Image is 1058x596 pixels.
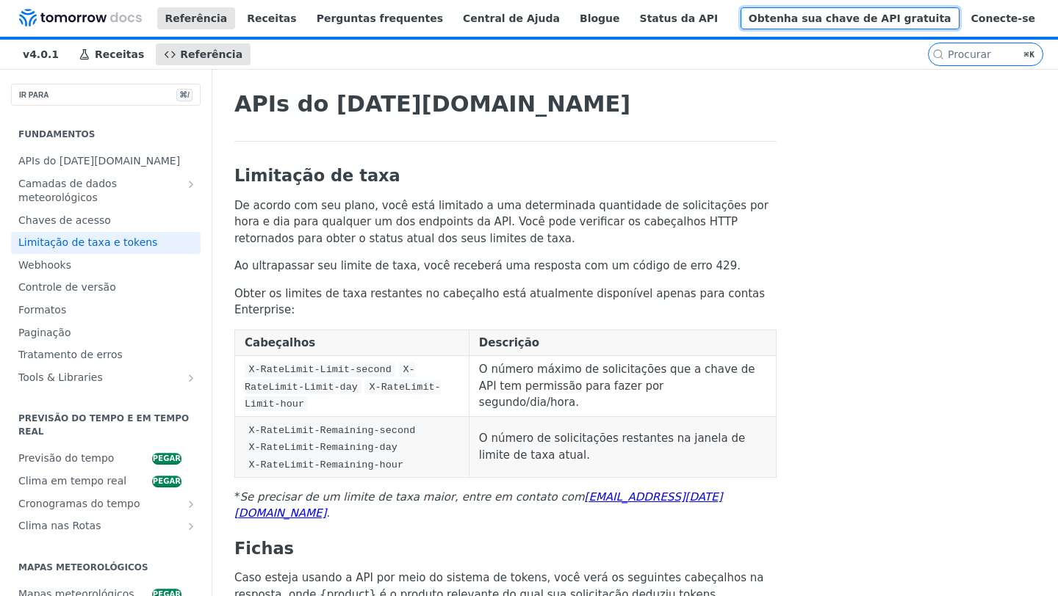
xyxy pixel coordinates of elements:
font: pegar [153,477,181,485]
font: Conecte-se [971,12,1035,24]
a: Limitação de taxa e tokens [11,232,201,254]
a: Previsão do tempopegar [11,448,201,470]
font: Chaves de acesso [18,214,111,226]
font: O número máximo de solicitações que a chave de API tem permissão para fazer por segundo/dia/hora. [479,363,755,409]
font: Camadas de dados meteorológicos [18,178,117,204]
font: Cabeçalhos [245,336,315,349]
a: APIs do [DATE][DOMAIN_NAME] [11,150,201,172]
a: Referência [157,7,236,29]
a: Formatos [11,299,201,321]
font: APIs do [DATE][DOMAIN_NAME] [18,155,180,167]
font: Formatos [18,304,66,316]
a: Receitas [71,43,152,65]
a: Paginação [11,322,201,344]
font: Paginação [18,327,71,338]
a: Cronogramas do tempoMostrar subpáginas para Cronogramas do Tempo [11,493,201,515]
font: Se precisar de um limite de taxa maior, entre em contato com [240,490,585,504]
font: Receitas [95,48,144,60]
span: X-RateLimit-Remaining-second [248,425,415,436]
font: Referência [165,12,228,24]
span: Tools & Libraries [18,371,181,385]
a: Perguntas frequentes [309,7,451,29]
button: Mostrar subpáginas para Cronogramas do Tempo [185,498,197,510]
font: Obtenha sua chave de API gratuita [749,12,951,24]
font: Receitas [247,12,296,24]
font: Central de Ajuda [463,12,560,24]
font: Fichas [234,539,294,558]
font: Mapas meteorológicos [18,562,148,573]
kbd: ⌘K [1021,47,1039,62]
img: Documentação da API do clima do Tomorrow.io [19,9,142,26]
svg: Procurar [932,48,944,60]
span: X-RateLimit-Limit-hour [245,381,441,409]
a: Central de Ajuda [455,7,568,29]
font: Clima em tempo real [18,475,126,487]
font: Previsão do tempo [18,452,114,464]
a: Status da API [632,7,727,29]
font: Previsão do tempo e em tempo real [18,413,189,437]
a: Referência [156,43,251,65]
a: Conecte-se [963,7,1043,29]
font: Cronogramas do tempo [18,498,140,509]
font: De acordo com seu plano, você está limitado a uma determinada quantidade de solicitações por hora... [234,199,769,245]
a: Blogue [572,7,628,29]
font: Fundamentos [18,129,95,139]
font: Limitação de taxa e tokens [18,236,157,248]
font: Descrição [479,336,539,349]
font: . [326,506,330,520]
button: Mostrar subpáginas para Camadas de Dados Meteorológicos [185,178,197,190]
font: Blogue [580,12,620,24]
button: Show subpages for Tools & Libraries [185,372,197,384]
font: Perguntas frequentes [317,12,443,24]
font: pegar [153,454,181,462]
font: Referência [180,48,242,60]
font: Clima nas Rotas [18,520,101,531]
a: Clima em tempo realpegar [11,470,201,493]
font: Status da API [640,12,719,24]
button: Mostrar subpáginas para Clima em Rotas [185,520,197,532]
font: Webhooks [18,259,71,271]
button: IR PARA⌘/ [11,84,201,106]
font: Tratamento de erros [18,349,123,360]
a: Clima nas RotasMostrar subpáginas para Clima em Rotas [11,515,201,537]
font: ⌘/ [179,90,190,99]
a: Webhooks [11,255,201,277]
a: Receitas [239,7,304,29]
font: IR PARA [19,91,48,99]
a: Chaves de acesso [11,210,201,232]
span: X-RateLimit-Remaining-day [248,442,397,453]
font: Limitação de taxa [234,166,400,185]
font: v4.0.1 [23,48,59,60]
a: Tratamento de erros [11,344,201,366]
span: X-RateLimit-Remaining-hour [248,459,403,470]
font: APIs do [DATE][DOMAIN_NAME] [234,91,630,117]
a: Controle de versão [11,277,201,299]
font: Controle de versão [18,281,116,293]
span: X-RateLimit-Limit-second [248,364,391,375]
font: Obter os limites de taxa restantes no cabeçalho está atualmente disponível apenas para contas Ent... [234,287,765,317]
font: O número de solicitações restantes na janela de limite de taxa atual. [479,432,745,462]
a: Tools & LibrariesShow subpages for Tools & Libraries [11,367,201,389]
font: Ao ultrapassar seu limite de taxa, você receberá uma resposta com um código de erro 429. [234,259,741,272]
a: Obtenha sua chave de API gratuita [741,7,960,29]
a: Camadas de dados meteorológicosMostrar subpáginas para Camadas de Dados Meteorológicos [11,173,201,209]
